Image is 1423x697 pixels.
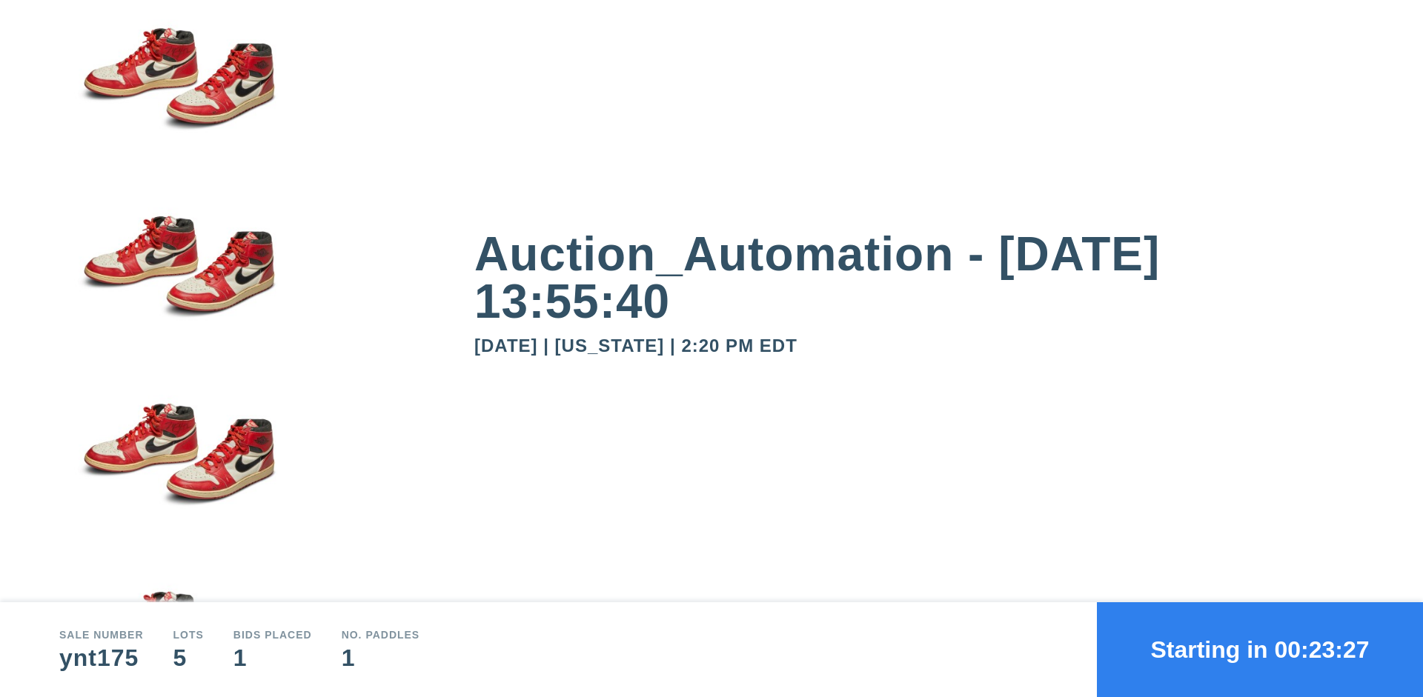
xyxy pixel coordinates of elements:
div: 5 [173,646,204,670]
div: Sale number [59,630,144,640]
button: Starting in 00:23:27 [1097,602,1423,697]
div: Bids Placed [233,630,312,640]
img: small [59,376,296,564]
div: [DATE] | [US_STATE] | 2:20 PM EDT [474,337,1364,355]
div: 1 [233,646,312,670]
div: Lots [173,630,204,640]
div: 1 [342,646,420,670]
img: small [59,188,296,376]
div: ynt175 [59,646,144,670]
div: No. Paddles [342,630,420,640]
div: Auction_Automation - [DATE] 13:55:40 [474,230,1364,325]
